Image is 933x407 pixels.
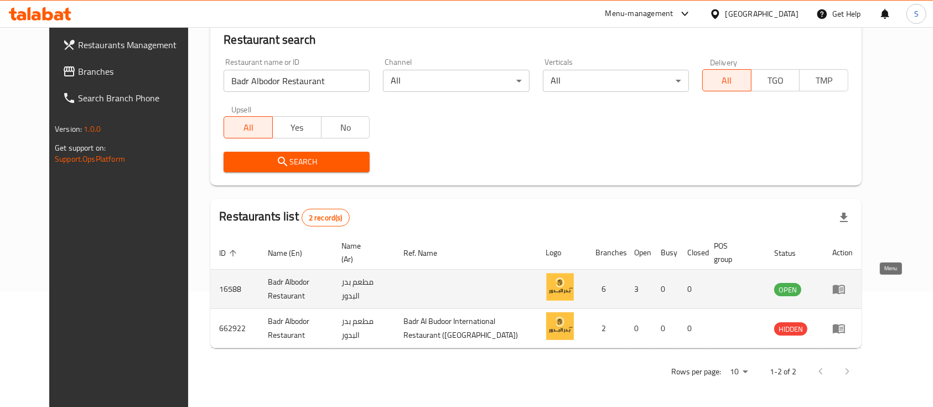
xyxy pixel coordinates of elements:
button: All [224,116,273,138]
table: enhanced table [210,236,862,348]
th: Action [823,236,862,270]
span: Yes [277,120,317,136]
span: HIDDEN [774,323,807,336]
img: Badr Albodor Restaurant [546,273,574,301]
span: All [229,120,268,136]
span: TGO [756,73,796,89]
span: Search Branch Phone [78,91,196,105]
td: مطعم بدر البدور [333,309,395,348]
div: Rows per page: [725,364,752,380]
th: Busy [652,236,679,270]
div: Export file [831,204,857,231]
span: 2 record(s) [302,213,349,223]
div: Total records count [302,209,350,226]
img: Badr Albodor Restaurant [546,312,574,340]
span: 1.0.0 [84,122,101,136]
div: [GEOGRAPHIC_DATA] [725,8,799,20]
td: 3 [626,270,652,309]
th: Closed [679,236,706,270]
span: POS group [714,239,752,266]
span: TMP [804,73,844,89]
a: Search Branch Phone [54,85,205,111]
span: Ref. Name [404,246,452,260]
div: Menu [832,322,853,335]
button: Search [224,152,370,172]
td: مطعم بدر البدور [333,270,395,309]
div: HIDDEN [774,322,807,336]
td: 0 [652,270,679,309]
span: S [914,8,919,20]
span: Status [774,246,810,260]
td: Badr Al Budoor International Restaurant ([GEOGRAPHIC_DATA]) [395,309,537,348]
td: 0 [679,309,706,348]
a: Restaurants Management [54,32,205,58]
td: 0 [652,309,679,348]
input: Search for restaurant name or ID.. [224,70,370,92]
p: Rows per page: [671,365,721,379]
span: Restaurants Management [78,38,196,51]
td: 16588 [210,270,259,309]
th: Open [626,236,652,270]
td: 2 [587,309,626,348]
h2: Restaurant search [224,32,848,48]
button: TGO [751,69,800,91]
span: All [707,73,747,89]
button: No [321,116,370,138]
td: Badr Albodor Restaurant [259,309,333,348]
button: All [702,69,751,91]
th: Logo [537,236,587,270]
td: Badr Albodor Restaurant [259,270,333,309]
th: Branches [587,236,626,270]
span: No [326,120,366,136]
span: Name (En) [268,246,317,260]
h2: Restaurants list [219,208,349,226]
span: ID [219,246,240,260]
td: 0 [626,309,652,348]
a: Branches [54,58,205,85]
span: OPEN [774,284,801,296]
td: 0 [679,270,706,309]
button: Yes [272,116,322,138]
label: Upsell [231,105,252,113]
span: Get support on: [55,141,106,155]
span: Name (Ar) [341,239,381,266]
button: TMP [799,69,848,91]
span: Search [232,155,361,169]
span: Branches [78,65,196,78]
span: Version: [55,122,82,136]
p: 1-2 of 2 [770,365,796,379]
label: Delivery [710,58,738,66]
div: All [383,70,529,92]
td: 6 [587,270,626,309]
div: Menu-management [605,7,673,20]
a: Support.OpsPlatform [55,152,125,166]
div: All [543,70,689,92]
td: 662922 [210,309,259,348]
